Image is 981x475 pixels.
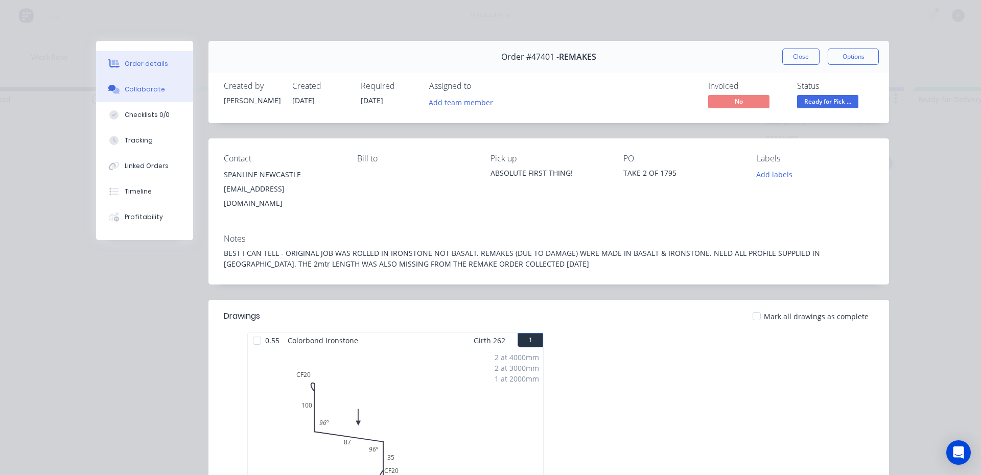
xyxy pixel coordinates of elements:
[125,161,169,171] div: Linked Orders
[224,154,341,163] div: Contact
[224,81,280,91] div: Created by
[764,311,869,322] span: Mark all drawings as complete
[797,95,858,108] span: Ready for Pick ...
[224,95,280,106] div: [PERSON_NAME]
[518,333,543,347] button: 1
[782,49,820,65] button: Close
[96,102,193,128] button: Checklists 0/0
[361,96,383,105] span: [DATE]
[501,52,559,62] span: Order #47401 -
[96,153,193,179] button: Linked Orders
[946,440,971,465] div: Open Intercom Messenger
[96,77,193,102] button: Collaborate
[224,248,874,269] div: BEST I CAN TELL - ORIGINAL JOB WAS ROLLED IN IRONSTONE NOT BASALT. REMAKES (DUE TO DAMAGE) WERE M...
[292,81,348,91] div: Created
[797,81,874,91] div: Status
[284,333,362,348] span: Colorbond Ironstone
[292,96,315,105] span: [DATE]
[361,81,417,91] div: Required
[495,352,539,363] div: 2 at 4000mm
[125,110,170,120] div: Checklists 0/0
[424,95,499,109] button: Add team member
[623,168,740,182] div: TAKE 2 OF 1795
[429,81,531,91] div: Assigned to
[559,52,596,62] span: REMAKES
[96,179,193,204] button: Timeline
[357,154,474,163] div: Bill to
[708,95,769,108] span: No
[125,59,168,68] div: Order details
[96,51,193,77] button: Order details
[495,373,539,384] div: 1 at 2000mm
[828,49,879,65] button: Options
[96,128,193,153] button: Tracking
[623,154,740,163] div: PO
[125,212,163,222] div: Profitability
[474,333,505,348] span: Girth 262
[757,154,874,163] div: Labels
[96,204,193,230] button: Profitability
[125,136,153,145] div: Tracking
[224,168,341,210] div: SPANLINE NEWCASTLE[EMAIL_ADDRESS][DOMAIN_NAME]
[491,168,608,178] div: ABSOLUTE FIRST THING!
[224,234,874,244] div: Notes
[708,81,785,91] div: Invoiced
[429,95,499,109] button: Add team member
[224,168,341,182] div: SPANLINE NEWCASTLE
[751,168,798,181] button: Add labels
[491,154,608,163] div: Pick up
[224,310,260,322] div: Drawings
[261,333,284,348] span: 0.55
[797,95,858,110] button: Ready for Pick ...
[125,85,165,94] div: Collaborate
[224,182,341,210] div: [EMAIL_ADDRESS][DOMAIN_NAME]
[495,363,539,373] div: 2 at 3000mm
[125,187,152,196] div: Timeline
